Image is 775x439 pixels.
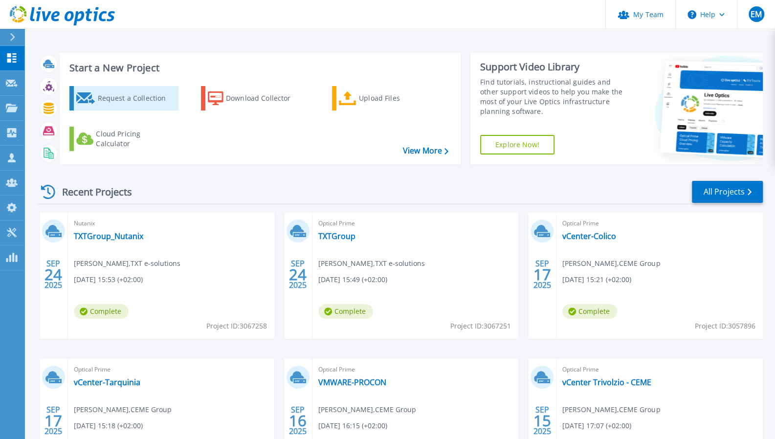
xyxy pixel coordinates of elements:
span: Complete [562,304,617,319]
span: [DATE] 15:18 (+02:00) [74,420,143,431]
span: [PERSON_NAME] , CEME Group [562,404,660,415]
span: Optical Prime [318,218,513,229]
span: [DATE] 15:21 (+02:00) [562,274,631,285]
span: 15 [533,417,551,425]
span: [DATE] 15:49 (+02:00) [318,274,387,285]
div: SEP 2025 [44,257,63,292]
span: [DATE] 15:53 (+02:00) [74,274,143,285]
span: [PERSON_NAME] , CEME Group [562,258,660,269]
h3: Start a New Project [69,63,448,73]
div: Cloud Pricing Calculator [96,129,174,149]
a: Explore Now! [480,135,554,154]
span: [DATE] 17:07 (+02:00) [562,420,631,431]
div: SEP 2025 [288,257,307,292]
span: Optical Prime [562,364,757,375]
div: Request a Collection [97,88,176,108]
div: SEP 2025 [44,403,63,439]
span: Project ID: 3067251 [450,321,511,331]
span: Complete [74,304,129,319]
span: [PERSON_NAME] , TXT e-solutions [318,258,425,269]
div: SEP 2025 [533,403,552,439]
div: Upload Files [359,88,437,108]
div: Download Collector [226,88,304,108]
a: vCenter-Tarquinia [74,377,140,387]
span: 24 [44,270,62,279]
div: Support Video Library [480,61,627,73]
a: TXTGroup_Nutanix [74,231,143,241]
a: TXTGroup [318,231,355,241]
a: View More [403,146,448,155]
span: Optical Prime [318,364,513,375]
a: Request a Collection [69,86,178,110]
span: 24 [289,270,307,279]
a: Download Collector [201,86,310,110]
a: All Projects [692,181,763,203]
span: Optical Prime [562,218,757,229]
span: [DATE] 16:15 (+02:00) [318,420,387,431]
span: Optical Prime [74,364,268,375]
span: [PERSON_NAME] , CEME Group [74,404,172,415]
span: Complete [318,304,373,319]
a: vCenter-Colico [562,231,616,241]
span: [PERSON_NAME] , TXT e-solutions [74,258,180,269]
span: Project ID: 3067258 [206,321,267,331]
span: 17 [44,417,62,425]
div: SEP 2025 [533,257,552,292]
div: SEP 2025 [288,403,307,439]
span: 16 [289,417,307,425]
span: Nutanix [74,218,268,229]
a: Upload Files [332,86,441,110]
div: Recent Projects [38,180,145,204]
div: Find tutorials, instructional guides and other support videos to help you make the most of your L... [480,77,627,116]
span: Project ID: 3057896 [695,321,755,331]
a: vCenter Trivolzio - CEME [562,377,651,387]
span: 17 [533,270,551,279]
span: [PERSON_NAME] , CEME Group [318,404,416,415]
span: EM [751,10,762,18]
a: VMWARE-PROCON [318,377,386,387]
a: Cloud Pricing Calculator [69,127,178,151]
